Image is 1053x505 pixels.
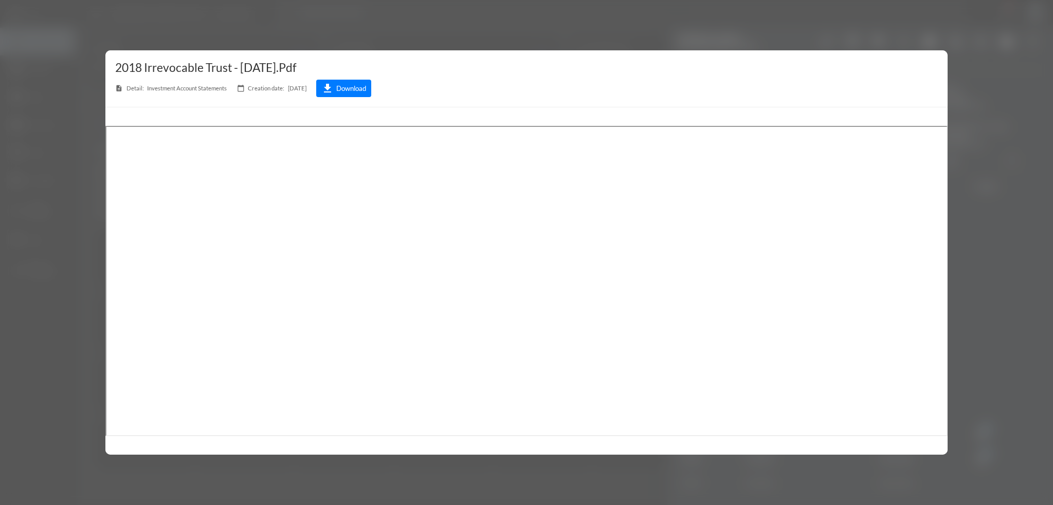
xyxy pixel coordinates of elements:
button: downloadDownload [316,80,371,97]
span: [DATE] [237,80,306,97]
span: Creation date: [248,85,284,91]
span: Investment Account Statements [115,80,227,97]
i: download [321,82,334,95]
i: calendar_today [237,84,245,92]
span: Detail: [126,85,144,91]
i: description [115,84,123,92]
span: 2018 Irrevocable Trust - [DATE].pdf [115,61,297,74]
